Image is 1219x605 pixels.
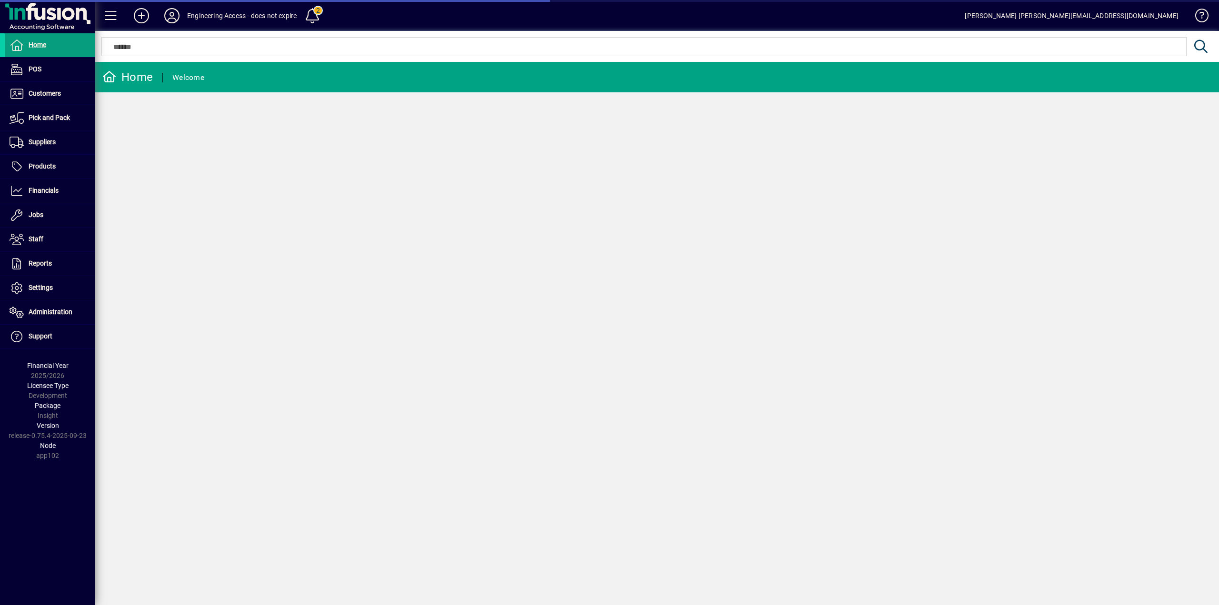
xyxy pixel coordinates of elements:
[29,187,59,194] span: Financials
[5,58,95,81] a: POS
[5,252,95,276] a: Reports
[29,259,52,267] span: Reports
[5,106,95,130] a: Pick and Pack
[29,162,56,170] span: Products
[37,422,59,429] span: Version
[5,300,95,324] a: Administration
[5,203,95,227] a: Jobs
[5,276,95,300] a: Settings
[1188,2,1207,33] a: Knowledge Base
[102,69,153,85] div: Home
[5,155,95,179] a: Products
[5,325,95,348] a: Support
[29,235,43,243] span: Staff
[27,362,69,369] span: Financial Year
[172,70,204,85] div: Welcome
[157,7,187,24] button: Profile
[29,211,43,218] span: Jobs
[29,41,46,49] span: Home
[35,402,60,409] span: Package
[27,382,69,389] span: Licensee Type
[29,138,56,146] span: Suppliers
[5,179,95,203] a: Financials
[965,8,1179,23] div: [PERSON_NAME] [PERSON_NAME][EMAIL_ADDRESS][DOMAIN_NAME]
[29,89,61,97] span: Customers
[5,82,95,106] a: Customers
[29,65,41,73] span: POS
[40,442,56,449] span: Node
[126,7,157,24] button: Add
[29,114,70,121] span: Pick and Pack
[5,130,95,154] a: Suppliers
[5,228,95,251] a: Staff
[29,308,72,316] span: Administration
[29,284,53,291] span: Settings
[187,8,297,23] div: Engineering Access - does not expire
[29,332,52,340] span: Support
